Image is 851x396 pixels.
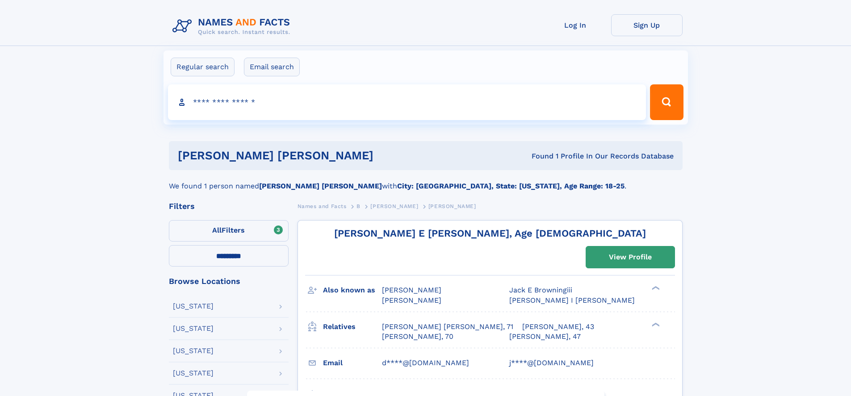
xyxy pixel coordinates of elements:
[244,58,300,76] label: Email search
[169,170,683,192] div: We found 1 person named with .
[370,203,418,209] span: [PERSON_NAME]
[609,247,652,267] div: View Profile
[540,14,611,36] a: Log In
[650,84,683,120] button: Search Button
[382,322,513,332] a: [PERSON_NAME] [PERSON_NAME], 71
[586,246,675,268] a: View Profile
[334,228,646,239] a: [PERSON_NAME] E [PERSON_NAME], Age [DEMOGRAPHIC_DATA]
[509,332,581,342] a: [PERSON_NAME], 47
[173,303,214,310] div: [US_STATE]
[382,286,441,294] span: [PERSON_NAME]
[259,182,382,190] b: [PERSON_NAME] [PERSON_NAME]
[370,200,418,212] a: [PERSON_NAME]
[168,84,646,120] input: search input
[509,296,635,304] span: [PERSON_NAME] I [PERSON_NAME]
[382,332,453,342] a: [PERSON_NAME], 70
[428,203,476,209] span: [PERSON_NAME]
[356,203,361,209] span: B
[212,226,222,234] span: All
[356,200,361,212] a: B
[298,200,347,212] a: Names and Facts
[453,151,674,161] div: Found 1 Profile In Our Records Database
[650,321,660,327] div: ❯
[169,277,289,285] div: Browse Locations
[382,296,441,304] span: [PERSON_NAME]
[323,355,382,371] h3: Email
[169,220,289,242] label: Filters
[650,285,660,291] div: ❯
[173,325,214,332] div: [US_STATE]
[323,283,382,298] h3: Also known as
[397,182,625,190] b: City: [GEOGRAPHIC_DATA], State: [US_STATE], Age Range: 18-25
[522,322,594,332] a: [PERSON_NAME], 43
[323,319,382,334] h3: Relatives
[611,14,683,36] a: Sign Up
[173,370,214,377] div: [US_STATE]
[509,286,572,294] span: Jack E Browningiii
[178,150,453,161] h1: [PERSON_NAME] [PERSON_NAME]
[169,14,298,38] img: Logo Names and Facts
[173,347,214,354] div: [US_STATE]
[169,202,289,210] div: Filters
[171,58,235,76] label: Regular search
